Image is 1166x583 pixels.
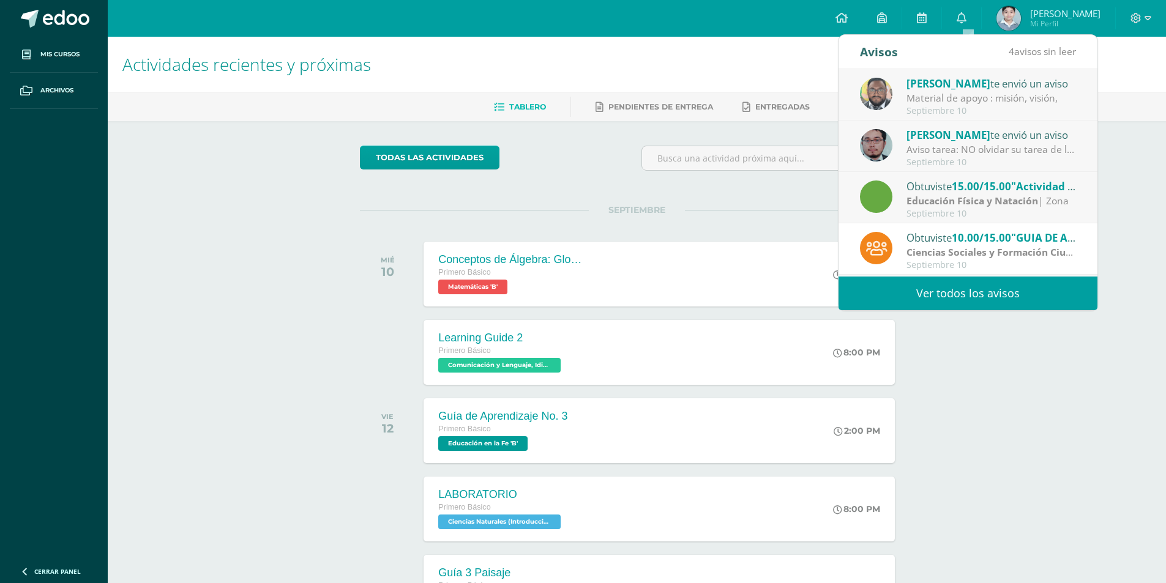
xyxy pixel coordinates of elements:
div: Guía 3 Paisaje [438,566,564,579]
div: LABORATORIO [438,488,564,501]
span: 4 [1009,45,1014,58]
div: Avisos [860,35,898,69]
div: Septiembre 10 [906,157,1077,168]
a: Mis cursos [10,37,98,73]
span: Mi Perfil [1030,18,1101,29]
div: Conceptos de Álgebra: Glosario [438,253,585,266]
span: Actividades recientes y próximas [122,53,371,76]
div: 12 [381,421,394,436]
div: te envió un aviso [906,75,1077,91]
a: Pendientes de entrega [596,97,713,117]
div: Septiembre 10 [906,260,1077,270]
span: Cerrar panel [34,567,81,576]
div: | Zona [906,245,1077,259]
div: 8:00 PM [833,347,880,358]
span: SEPTIEMBRE [589,204,685,215]
a: Tablero [494,97,546,117]
div: 10 [381,264,395,279]
span: Comunicación y Lenguaje, Idioma Extranjero Inglés 'B' [438,358,561,373]
span: Primero Básico [438,346,490,355]
div: Septiembre 10 [906,106,1077,116]
span: [PERSON_NAME] [906,76,990,91]
div: Aviso tarea: NO olvidar su tarea de las figuras en perspectiva [906,143,1077,157]
div: te envió un aviso [906,127,1077,143]
a: todas las Actividades [360,146,499,169]
span: [PERSON_NAME] [1030,7,1101,20]
div: Material de apoyo : misión, visión, [906,91,1077,105]
div: Obtuviste en [906,178,1077,194]
span: Pendientes de entrega [608,102,713,111]
a: Archivos [10,73,98,109]
span: Tablero [509,102,546,111]
div: 8:00 PM [833,269,880,280]
div: Septiembre 10 [906,209,1077,219]
span: Matemáticas 'B' [438,280,507,294]
span: Archivos [40,86,73,95]
span: Primero Básico [438,268,490,277]
div: Obtuviste en [906,229,1077,245]
span: avisos sin leer [1009,45,1076,58]
span: "GUIA DE APRENDIZAJE 1" [1011,231,1142,245]
span: Educación en la Fe 'B' [438,436,528,451]
a: Ver todos los avisos [839,277,1097,310]
input: Busca una actividad próxima aquí... [642,146,913,170]
strong: Educación Física y Natación [906,194,1038,207]
a: Entregadas [742,97,810,117]
span: [PERSON_NAME] [906,128,990,142]
div: MIÉ [381,256,395,264]
span: Entregadas [755,102,810,111]
span: "Actividad #3" [1011,179,1085,193]
span: Mis cursos [40,50,80,59]
span: 10.00/15.00 [952,231,1011,245]
div: | Zona [906,194,1077,208]
div: Guía de Aprendizaje No. 3 [438,410,567,423]
div: Learning Guide 2 [438,332,564,344]
span: 15.00/15.00 [952,179,1011,193]
img: 712781701cd376c1a616437b5c60ae46.png [860,78,892,110]
div: VIE [381,412,394,421]
img: 5fac68162d5e1b6fbd390a6ac50e103d.png [860,129,892,162]
span: Ciencias Naturales (Introducción a la Biología) 'B' [438,514,561,529]
div: 2:00 PM [834,425,880,436]
span: Primero Básico [438,503,490,511]
div: 8:00 PM [833,503,880,514]
span: Primero Básico [438,425,490,433]
img: 786043bd1d74ae9ce13740e041e1cee8.png [996,6,1021,31]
